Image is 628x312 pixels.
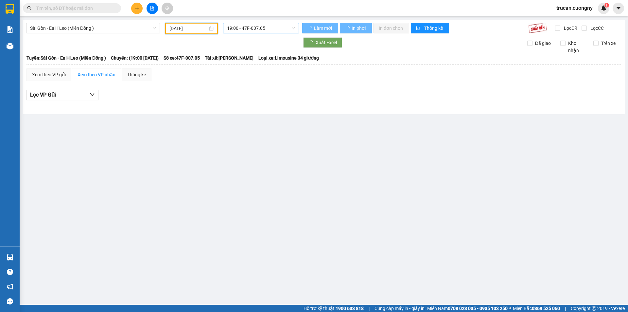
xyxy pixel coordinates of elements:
span: Đã giao [532,40,553,47]
button: In đơn chọn [374,23,409,33]
span: Sài Gòn - Ea H'Leo (Miền Đông ) [30,23,156,33]
span: 1 [605,3,608,8]
span: caret-down [616,5,621,11]
span: | [369,305,370,312]
span: search [27,6,32,10]
button: aim [162,3,173,14]
span: Trên xe [599,40,618,47]
img: 9k= [528,23,547,33]
button: file-add [147,3,158,14]
sup: 1 [604,3,609,8]
div: Xem theo VP gửi [32,71,66,78]
span: message [7,298,13,304]
span: Lọc CC [588,25,605,32]
span: trucan.cuongny [551,4,598,12]
span: Chuyến: (19:00 [DATE]) [111,54,159,62]
span: In phơi [352,25,367,32]
strong: 1900 633 818 [336,306,364,311]
div: Xem theo VP nhận [78,71,115,78]
button: Xuất Excel [303,37,342,48]
strong: 0708 023 035 - 0935 103 250 [448,306,508,311]
span: Miền Nam [427,305,508,312]
span: down [90,92,95,97]
span: Hỗ trợ kỹ thuật: [304,305,364,312]
input: 11/10/2025 [169,25,208,32]
button: bar-chartThống kê [411,23,449,33]
span: bar-chart [416,26,422,31]
span: Lọc CR [561,25,578,32]
span: | [565,305,566,312]
button: caret-down [613,3,624,14]
span: aim [165,6,169,10]
span: loading [307,26,313,30]
span: file-add [150,6,154,10]
b: Tuyến: Sài Gòn - Ea H'Leo (Miền Đông ) [26,55,106,61]
span: Lọc VP Gửi [30,91,56,99]
input: Tìm tên, số ĐT hoặc mã đơn [36,5,113,12]
strong: 0369 525 060 [532,306,560,311]
span: Loại xe: Limousine 34 giường [258,54,319,62]
img: solution-icon [7,26,13,33]
span: plus [135,6,139,10]
span: ⚪️ [509,307,511,310]
img: logo-vxr [6,4,14,14]
span: 19:00 - 47F-007.05 [227,23,295,33]
img: icon-new-feature [601,5,607,11]
span: Cung cấp máy in - giấy in: [375,305,426,312]
span: loading [345,26,351,30]
button: In phơi [340,23,372,33]
span: question-circle [7,269,13,275]
span: Miền Bắc [513,305,560,312]
button: plus [131,3,143,14]
span: Làm mới [314,25,333,32]
div: Thống kê [127,71,146,78]
span: Tài xế: [PERSON_NAME] [205,54,253,62]
span: Số xe: 47F-007.05 [164,54,200,62]
button: Lọc VP Gửi [26,90,98,100]
span: Thống kê [424,25,444,32]
img: warehouse-icon [7,43,13,49]
img: warehouse-icon [7,254,13,261]
span: notification [7,284,13,290]
span: Kho nhận [566,40,588,54]
button: Làm mới [302,23,338,33]
span: copyright [592,306,596,311]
